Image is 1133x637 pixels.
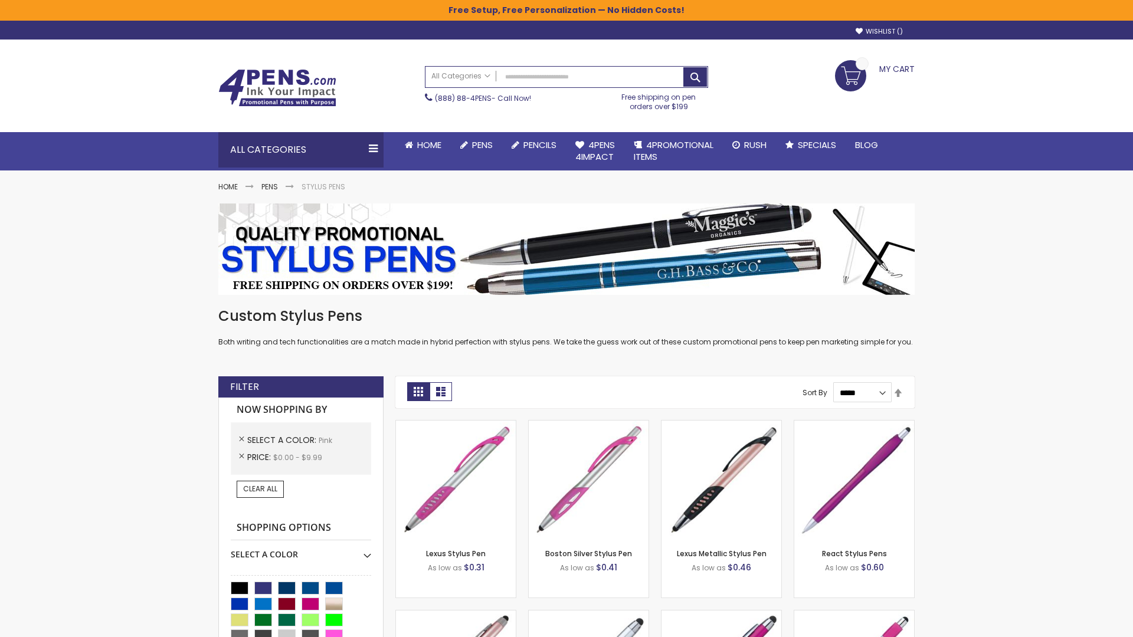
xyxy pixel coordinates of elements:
[596,562,617,573] span: $0.41
[634,139,713,163] span: 4PROMOTIONAL ITEMS
[723,132,776,158] a: Rush
[435,93,531,103] span: - Call Now!
[247,451,273,463] span: Price
[231,515,371,541] strong: Shopping Options
[744,139,767,151] span: Rush
[794,421,914,540] img: React Stylus Pens-Pink
[261,182,278,192] a: Pens
[237,481,284,497] a: Clear All
[428,563,462,573] span: As low as
[451,132,502,158] a: Pens
[407,382,430,401] strong: Grid
[529,420,649,430] a: Boston Silver Stylus Pen-Pink
[243,484,277,494] span: Clear All
[662,610,781,620] a: Metallic Cool Grip Stylus Pen-Pink
[396,610,516,620] a: Lory Metallic Stylus Pen-Pink
[426,549,486,559] a: Lexus Stylus Pen
[529,421,649,540] img: Boston Silver Stylus Pen-Pink
[610,88,709,111] div: Free shipping on pen orders over $199
[692,563,726,573] span: As low as
[425,67,496,86] a: All Categories
[822,549,887,559] a: React Stylus Pens
[855,139,878,151] span: Blog
[396,421,516,540] img: Lexus Stylus Pen-Pink
[395,132,451,158] a: Home
[218,132,384,168] div: All Categories
[624,132,723,170] a: 4PROMOTIONALITEMS
[846,132,888,158] a: Blog
[776,132,846,158] a: Specials
[218,69,336,107] img: 4Pens Custom Pens and Promotional Products
[825,563,859,573] span: As low as
[431,71,490,81] span: All Categories
[575,139,615,163] span: 4Pens 4impact
[728,562,751,573] span: $0.46
[662,420,781,430] a: Lexus Metallic Stylus Pen-Pink
[523,139,556,151] span: Pencils
[230,380,259,393] strong: Filter
[435,93,492,103] a: (888) 88-4PENS
[396,420,516,430] a: Lexus Stylus Pen-Pink
[302,182,345,192] strong: Stylus Pens
[662,421,781,540] img: Lexus Metallic Stylus Pen-Pink
[218,203,915,295] img: Stylus Pens
[218,307,915,347] div: Both writing and tech functionalities are a match made in hybrid perfection with stylus pens. We ...
[794,420,914,430] a: React Stylus Pens-Pink
[677,549,767,559] a: Lexus Metallic Stylus Pen
[417,139,441,151] span: Home
[545,549,632,559] a: Boston Silver Stylus Pen
[247,434,319,446] span: Select A Color
[529,610,649,620] a: Silver Cool Grip Stylus Pen-Pink
[861,562,884,573] span: $0.60
[560,563,594,573] span: As low as
[273,452,322,462] span: $0.00 - $9.99
[803,388,827,398] label: Sort By
[794,610,914,620] a: Pearl Element Stylus Pens-Pink
[319,435,332,445] span: Pink
[218,182,238,192] a: Home
[856,27,903,36] a: Wishlist
[231,398,371,422] strong: Now Shopping by
[231,540,371,560] div: Select A Color
[502,132,566,158] a: Pencils
[218,307,915,326] h1: Custom Stylus Pens
[464,562,484,573] span: $0.31
[798,139,836,151] span: Specials
[472,139,493,151] span: Pens
[566,132,624,170] a: 4Pens4impact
